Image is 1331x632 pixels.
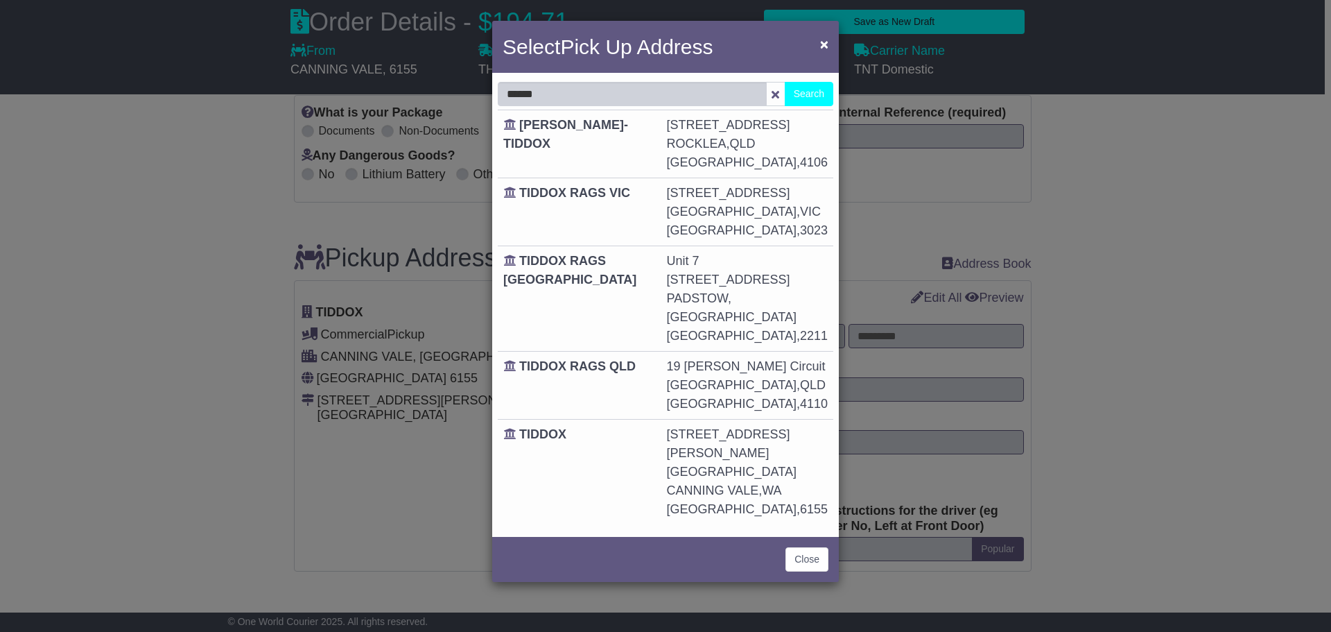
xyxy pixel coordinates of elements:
[667,484,759,497] span: CANNING VALE
[667,254,699,268] span: Unit 7
[800,329,828,343] span: 2211
[661,246,833,352] td: , ,
[785,547,828,572] button: Close
[667,137,727,151] span: ROCKLEA
[667,186,790,200] span: [STREET_ADDRESS]
[667,329,797,343] span: [GEOGRAPHIC_DATA]
[800,397,828,411] span: 4110
[667,155,797,169] span: [GEOGRAPHIC_DATA]
[800,155,828,169] span: 4106
[667,273,790,287] span: [STREET_ADDRESS]
[661,352,833,420] td: , ,
[762,484,781,497] span: WA
[820,36,828,52] span: ×
[813,30,835,58] button: Close
[667,427,790,460] span: [STREET_ADDRESS][PERSON_NAME]
[503,118,628,151] span: [PERSON_NAME]-TIDDOX
[800,205,821,219] span: VIC
[636,35,713,58] span: Address
[667,359,826,373] span: 19 [PERSON_NAME] Circuit
[661,420,833,525] td: , ,
[519,427,566,441] span: TIDDOX
[560,35,632,58] span: Pick Up
[667,502,797,516] span: [GEOGRAPHIC_DATA]
[667,465,797,479] span: [GEOGRAPHIC_DATA]
[785,82,833,106] button: Search
[667,291,728,305] span: PADSTOW
[503,31,713,62] h4: Select
[661,178,833,246] td: , ,
[667,223,797,237] span: [GEOGRAPHIC_DATA]
[667,118,790,132] span: [STREET_ADDRESS]
[667,310,797,324] span: [GEOGRAPHIC_DATA]
[667,378,797,392] span: [GEOGRAPHIC_DATA]
[661,110,833,178] td: , ,
[519,359,636,373] span: TIDDOX RAGS QLD
[800,223,828,237] span: 3023
[519,186,630,200] span: TIDDOX RAGS VIC
[667,397,797,411] span: [GEOGRAPHIC_DATA]
[800,502,828,516] span: 6155
[667,205,797,219] span: [GEOGRAPHIC_DATA]
[730,137,756,151] span: QLD
[503,254,636,287] span: TIDDOX RAGS [GEOGRAPHIC_DATA]
[800,378,826,392] span: QLD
